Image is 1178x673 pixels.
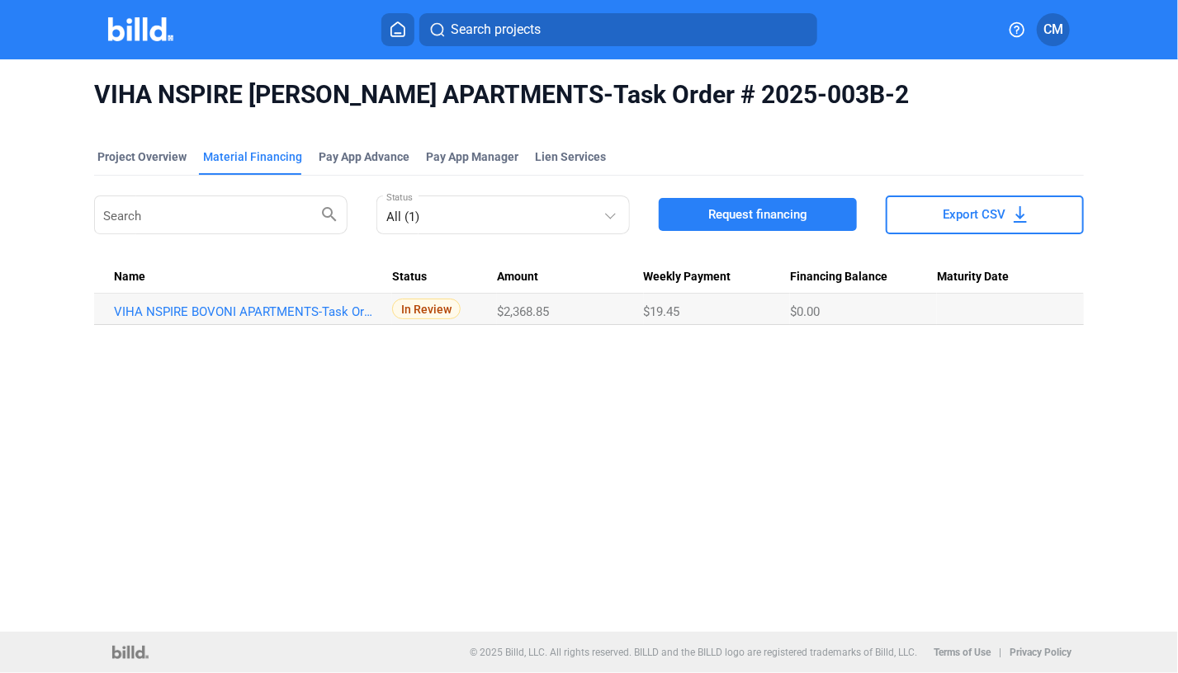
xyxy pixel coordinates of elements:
button: Request financing [659,198,857,231]
div: Status [392,270,497,285]
div: Name [114,270,392,285]
span: Export CSV [943,206,1005,223]
div: Project Overview [97,148,187,165]
img: logo [112,646,148,659]
div: Weekly Payment [644,270,791,285]
p: © 2025 Billd, LLC. All rights reserved. BILLD and the BILLD logo are registered trademarks of Bil... [471,647,918,658]
span: VIHA NSPIRE [PERSON_NAME] APARTMENTS-Task Order # 2025-003B-2 [94,79,1084,111]
span: In Review [392,299,461,319]
span: Status [392,270,427,285]
span: Request financing [708,206,807,223]
mat-select-trigger: All (1) [386,209,419,224]
span: $2,368.85 [497,304,549,319]
span: $19.45 [644,304,680,319]
b: Terms of Use [934,647,991,658]
span: Search projects [451,20,541,40]
mat-icon: search [319,204,339,224]
span: Maturity Date [937,270,1009,285]
div: Maturity Date [937,270,1064,285]
div: Lien Services [535,148,606,165]
span: Name [114,270,145,285]
span: Pay App Manager [426,148,518,165]
a: VIHA NSPIRE BOVONI APARTMENTS-Task Order # 2025-003B-2_MF_1 [114,304,377,319]
img: Billd Company Logo [108,17,173,41]
div: Material Financing [203,148,302,165]
span: CM [1043,20,1063,40]
div: Financing Balance [790,270,937,285]
button: CM [1037,13,1070,46]
div: Pay App Advance [319,148,409,165]
span: Amount [497,270,538,285]
button: Search projects [419,13,817,46]
span: Weekly Payment [644,270,731,285]
span: Financing Balance [790,270,887,285]
button: Export CSV [886,195,1084,234]
b: Privacy Policy [1010,647,1072,658]
span: $0.00 [790,304,820,319]
p: | [1000,647,1002,658]
div: Amount [497,270,644,285]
